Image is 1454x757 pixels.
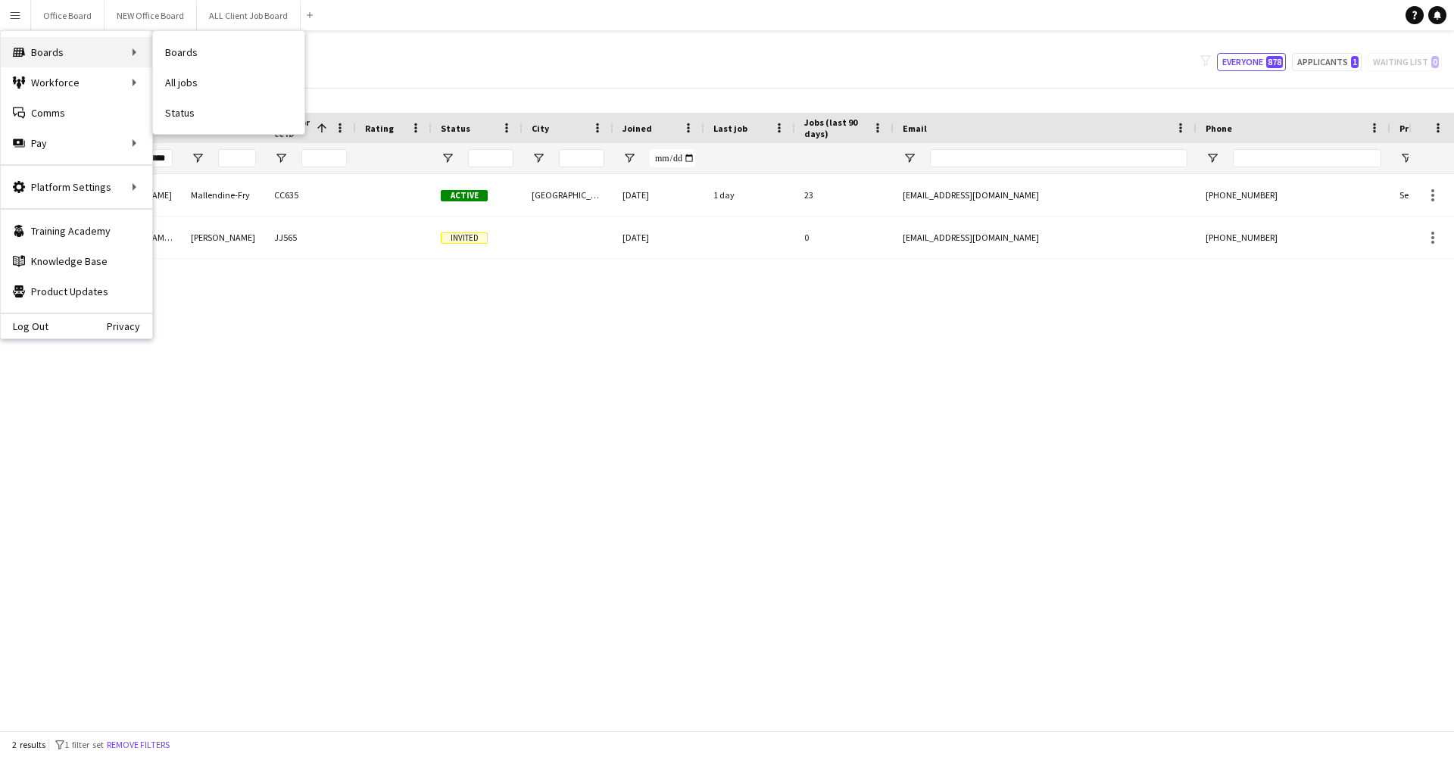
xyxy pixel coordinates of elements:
[1206,151,1219,165] button: Open Filter Menu
[795,217,894,258] div: 0
[441,232,488,244] span: Invited
[105,1,197,30] button: NEW Office Board
[532,151,545,165] button: Open Filter Menu
[182,217,265,258] div: [PERSON_NAME]
[1351,56,1359,68] span: 1
[713,123,747,134] span: Last job
[365,123,394,134] span: Rating
[1,172,152,202] div: Platform Settings
[153,98,304,128] a: Status
[1,246,152,276] a: Knowledge Base
[1,98,152,128] a: Comms
[622,151,636,165] button: Open Filter Menu
[197,1,301,30] button: ALL Client Job Board
[523,174,613,216] div: [GEOGRAPHIC_DATA]
[191,151,204,165] button: Open Filter Menu
[441,190,488,201] span: Active
[104,737,173,753] button: Remove filters
[107,320,152,332] a: Privacy
[182,174,265,216] div: Mallendine-Fry
[613,217,704,258] div: [DATE]
[441,123,470,134] span: Status
[153,37,304,67] a: Boards
[468,149,513,167] input: Status Filter Input
[930,149,1187,167] input: Email Filter Input
[532,123,549,134] span: City
[559,149,604,167] input: City Filter Input
[1292,53,1362,71] button: Applicants1
[1217,53,1286,71] button: Everyone878
[894,174,1197,216] div: [EMAIL_ADDRESS][DOMAIN_NAME]
[1,67,152,98] div: Workforce
[804,117,866,139] span: Jobs (last 90 days)
[795,174,894,216] div: 23
[650,149,695,167] input: Joined Filter Input
[64,739,104,750] span: 1 filter set
[1399,123,1430,134] span: Profile
[1,320,48,332] a: Log Out
[218,149,256,167] input: Last Name Filter Input
[1206,123,1232,134] span: Phone
[622,123,652,134] span: Joined
[903,151,916,165] button: Open Filter Menu
[1,37,152,67] div: Boards
[1266,56,1283,68] span: 878
[31,1,105,30] button: Office Board
[903,123,927,134] span: Email
[894,217,1197,258] div: [EMAIL_ADDRESS][DOMAIN_NAME]
[1,216,152,246] a: Training Academy
[1,128,152,158] div: Pay
[1197,217,1390,258] div: [PHONE_NUMBER]
[1,276,152,307] a: Product Updates
[274,151,288,165] button: Open Filter Menu
[441,151,454,165] button: Open Filter Menu
[613,174,704,216] div: [DATE]
[704,174,795,216] div: 1 day
[265,217,356,258] div: JJ565
[153,67,304,98] a: All jobs
[1197,174,1390,216] div: [PHONE_NUMBER]
[1233,149,1381,167] input: Phone Filter Input
[1399,151,1413,165] button: Open Filter Menu
[265,174,356,216] div: CC635
[301,149,347,167] input: Workforce ID Filter Input
[135,149,173,167] input: First Name Filter Input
